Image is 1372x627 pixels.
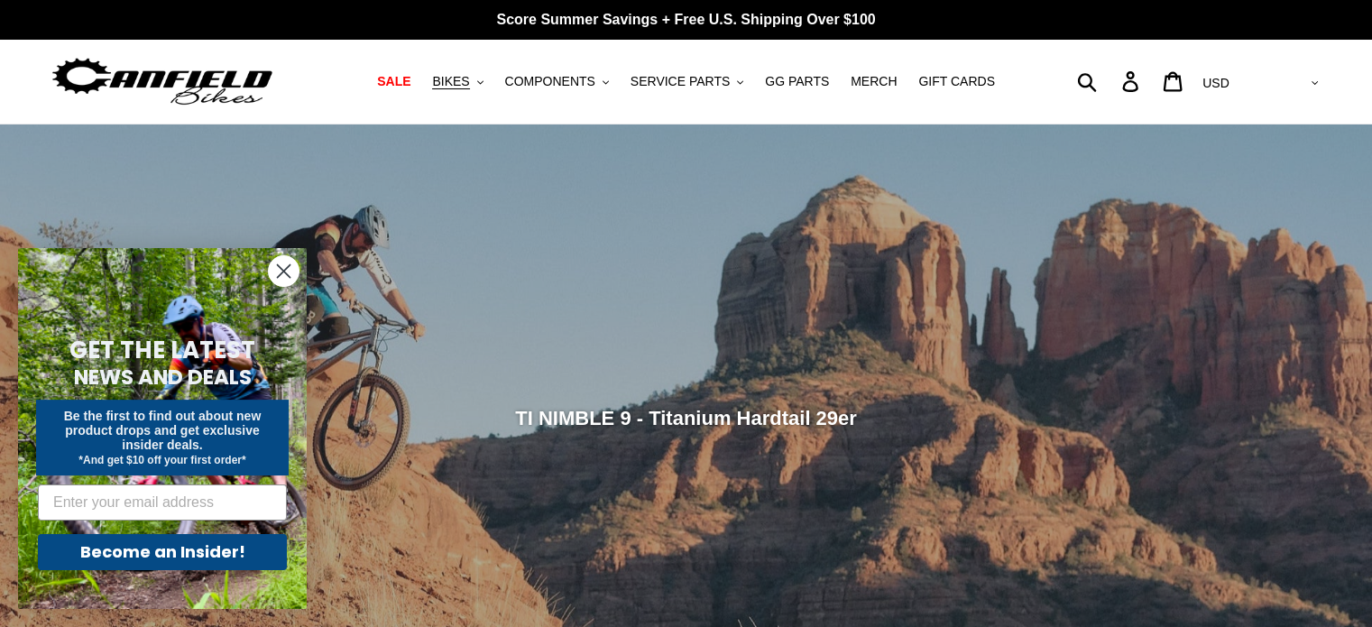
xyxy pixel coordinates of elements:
[765,74,829,89] span: GG PARTS
[631,74,730,89] span: SERVICE PARTS
[368,69,419,94] a: SALE
[842,69,906,94] a: MERCH
[423,69,492,94] button: BIKES
[496,69,618,94] button: COMPONENTS
[64,409,262,452] span: Be the first to find out about new product drops and get exclusive insider deals.
[622,69,752,94] button: SERVICE PARTS
[505,74,595,89] span: COMPONENTS
[851,74,897,89] span: MERCH
[74,363,252,392] span: NEWS AND DEALS
[515,406,857,429] span: TI NIMBLE 9 - Titanium Hardtail 29er
[377,74,410,89] span: SALE
[38,534,287,570] button: Become an Insider!
[268,255,299,287] button: Close dialog
[50,53,275,110] img: Canfield Bikes
[432,74,469,89] span: BIKES
[909,69,1004,94] a: GIFT CARDS
[38,484,287,521] input: Enter your email address
[756,69,838,94] a: GG PARTS
[78,454,245,466] span: *And get $10 off your first order*
[1087,61,1133,101] input: Search
[918,74,995,89] span: GIFT CARDS
[69,334,255,366] span: GET THE LATEST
